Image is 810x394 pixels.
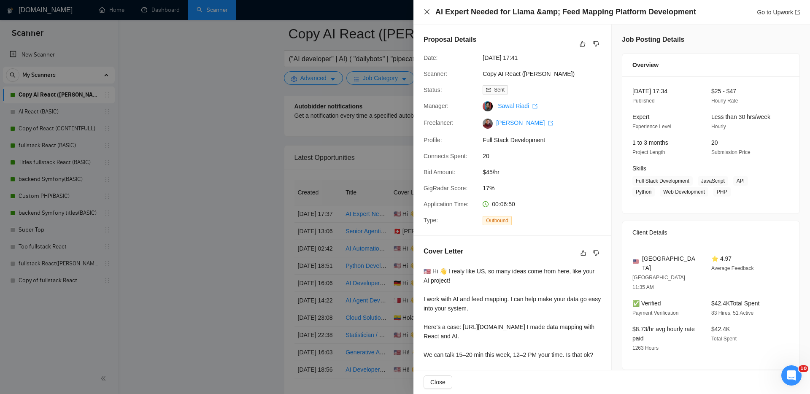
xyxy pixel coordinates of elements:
[632,139,668,146] span: 1 to 3 months
[496,119,553,126] a: [PERSON_NAME] export
[486,87,491,92] span: mail
[424,185,467,192] span: GigRadar Score:
[424,86,442,93] span: Status:
[711,326,730,332] span: $42.4K
[632,113,649,120] span: Expert
[483,151,609,161] span: 20
[578,248,589,258] button: like
[713,187,731,197] span: PHP
[580,40,586,47] span: like
[733,176,748,186] span: API
[632,326,695,342] span: $8.73/hr avg hourly rate paid
[494,87,505,93] span: Sent
[711,139,718,146] span: 20
[632,221,789,244] div: Client Details
[548,121,553,126] span: export
[632,187,655,197] span: Python
[711,310,753,316] span: 83 Hires, 51 Active
[483,119,493,129] img: c1Solt7VbwHmdfN9daG-llb3HtbK8lHyvFES2IJpurApVoU8T7FGrScjE2ec-Wjl2v
[578,39,588,49] button: like
[498,103,537,109] a: Sawal Riadi export
[632,165,646,172] span: Skills
[424,70,447,77] span: Scanner:
[483,216,512,225] span: Outbound
[781,365,802,386] iframe: Intercom live chat
[642,254,698,273] span: [GEOGRAPHIC_DATA]
[757,9,800,16] a: Go to Upworkexport
[435,7,696,17] h4: AI Expert Needed for Llama &amp; Feed Mapping Platform Development
[424,103,448,109] span: Manager:
[424,153,467,159] span: Connects Spent:
[593,40,599,47] span: dislike
[532,104,537,109] span: export
[591,39,601,49] button: dislike
[622,35,684,45] h5: Job Posting Details
[492,201,515,208] span: 00:06:50
[711,149,751,155] span: Submission Price
[633,259,639,264] img: 🇺🇸
[799,365,808,372] span: 10
[632,345,659,351] span: 1263 Hours
[424,201,469,208] span: Application Time:
[632,88,667,94] span: [DATE] 17:34
[483,184,609,193] span: 17%
[711,300,759,307] span: $42.4K Total Spent
[424,375,452,389] button: Close
[711,336,737,342] span: Total Spent
[711,113,770,120] span: Less than 30 hrs/week
[483,201,489,207] span: clock-circle
[424,119,454,126] span: Freelancer:
[424,169,456,175] span: Bid Amount:
[632,149,665,155] span: Project Length
[424,8,430,16] button: Close
[632,275,685,290] span: [GEOGRAPHIC_DATA] 11:35 AM
[424,8,430,15] span: close
[483,135,609,145] span: Full Stack Development
[698,176,728,186] span: JavaScript
[591,248,601,258] button: dislike
[795,10,800,15] span: export
[660,187,708,197] span: Web Development
[632,98,655,104] span: Published
[711,98,738,104] span: Hourly Rate
[711,88,736,94] span: $25 - $47
[424,246,463,256] h5: Cover Letter
[424,217,438,224] span: Type:
[632,310,678,316] span: Payment Verification
[632,300,661,307] span: ✅ Verified
[424,54,437,61] span: Date:
[632,60,659,70] span: Overview
[483,167,609,177] span: $45/hr
[430,378,445,387] span: Close
[711,255,732,262] span: ⭐ 4.97
[424,137,442,143] span: Profile:
[580,250,586,256] span: like
[632,124,671,130] span: Experience Level
[711,265,754,271] span: Average Feedback
[424,35,476,45] h5: Proposal Details
[632,176,693,186] span: Full Stack Development
[483,53,609,62] span: [DATE] 17:41
[711,124,726,130] span: Hourly
[593,250,599,256] span: dislike
[483,69,609,78] span: Copy AI React ([PERSON_NAME])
